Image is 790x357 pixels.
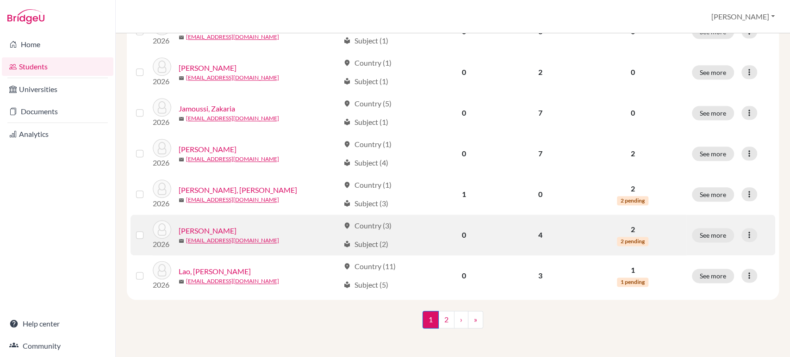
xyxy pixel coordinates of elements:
a: Help center [2,314,113,333]
div: Subject (1) [343,35,388,46]
img: Jamoussi, Zakaria [153,98,171,117]
a: Analytics [2,125,113,143]
td: 0 [427,52,501,92]
a: [PERSON_NAME] [179,62,236,74]
a: [EMAIL_ADDRESS][DOMAIN_NAME] [186,74,279,82]
span: local_library [343,240,351,248]
button: [PERSON_NAME] [707,8,779,25]
p: 2 [585,148,681,159]
span: local_library [343,37,351,44]
p: 2026 [153,76,171,87]
button: See more [692,65,734,80]
a: Documents [2,102,113,121]
span: mail [179,197,184,203]
a: Community [2,337,113,355]
span: local_library [343,159,351,166]
span: mail [179,116,184,122]
div: Country (1) [343,179,392,191]
span: location_on [343,100,351,107]
p: 2026 [153,35,171,46]
span: mail [179,35,184,40]
a: Students [2,57,113,76]
td: 3 [501,255,579,296]
p: 2026 [153,117,171,128]
span: mail [179,157,184,162]
div: Subject (4) [343,157,388,168]
span: local_library [343,200,351,207]
img: Kabbaj, Mohammed Abdelmalek [153,179,171,198]
td: 0 [427,255,501,296]
a: [EMAIL_ADDRESS][DOMAIN_NAME] [186,114,279,123]
p: 0 [585,67,681,78]
td: 4 [501,215,579,255]
span: location_on [343,181,351,189]
p: 2 [585,183,681,194]
button: See more [692,187,734,202]
a: Lao, [PERSON_NAME] [179,266,251,277]
td: 2 [501,52,579,92]
img: Hendah, Mohamed [153,57,171,76]
div: Country (11) [343,261,396,272]
a: Jamoussi, Zakaria [179,103,235,114]
img: Lao, Paradis [153,261,171,279]
button: See more [692,269,734,283]
a: [PERSON_NAME] [179,225,236,236]
td: 0 [501,174,579,215]
div: Country (3) [343,220,392,231]
nav: ... [423,311,483,336]
img: Laha, Anushka [153,220,171,239]
td: 0 [427,92,501,133]
a: [EMAIL_ADDRESS][DOMAIN_NAME] [186,236,279,245]
td: 0 [427,133,501,174]
div: Subject (5) [343,279,388,290]
a: [EMAIL_ADDRESS][DOMAIN_NAME] [186,277,279,285]
a: Home [2,35,113,54]
span: local_library [343,118,351,126]
div: Country (1) [343,139,392,150]
a: [PERSON_NAME] [179,144,236,155]
a: » [468,311,483,328]
td: 7 [501,133,579,174]
span: local_library [343,78,351,85]
td: 7 [501,92,579,133]
div: Subject (1) [343,76,388,87]
button: See more [692,147,734,161]
span: 2 pending [617,237,648,246]
span: location_on [343,59,351,67]
span: mail [179,238,184,244]
a: [EMAIL_ADDRESS][DOMAIN_NAME] [186,196,279,204]
span: mail [179,75,184,81]
div: Subject (2) [343,239,388,250]
a: › [454,311,468,328]
span: location_on [343,141,351,148]
img: Jenkins, Henry [153,139,171,157]
span: local_library [343,281,351,289]
p: 2026 [153,157,171,168]
button: See more [692,106,734,120]
td: 1 [427,174,501,215]
a: [EMAIL_ADDRESS][DOMAIN_NAME] [186,33,279,41]
p: 2026 [153,198,171,209]
a: Universities [2,80,113,98]
div: Country (1) [343,57,392,68]
p: 2 [585,224,681,235]
p: 2026 [153,279,171,290]
a: 2 [438,311,454,328]
span: location_on [343,263,351,270]
button: See more [692,228,734,242]
span: mail [179,279,184,284]
span: 1 [423,311,439,328]
p: 1 [585,265,681,276]
span: 2 pending [617,196,648,205]
div: Subject (1) [343,117,388,128]
td: 0 [427,215,501,255]
span: 1 pending [617,277,648,287]
a: [EMAIL_ADDRESS][DOMAIN_NAME] [186,155,279,163]
span: location_on [343,222,351,229]
img: Bridge-U [7,9,44,24]
p: 2026 [153,239,171,250]
p: 0 [585,107,681,118]
div: Subject (3) [343,198,388,209]
div: Country (5) [343,98,392,109]
a: [PERSON_NAME], [PERSON_NAME] [179,185,297,196]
